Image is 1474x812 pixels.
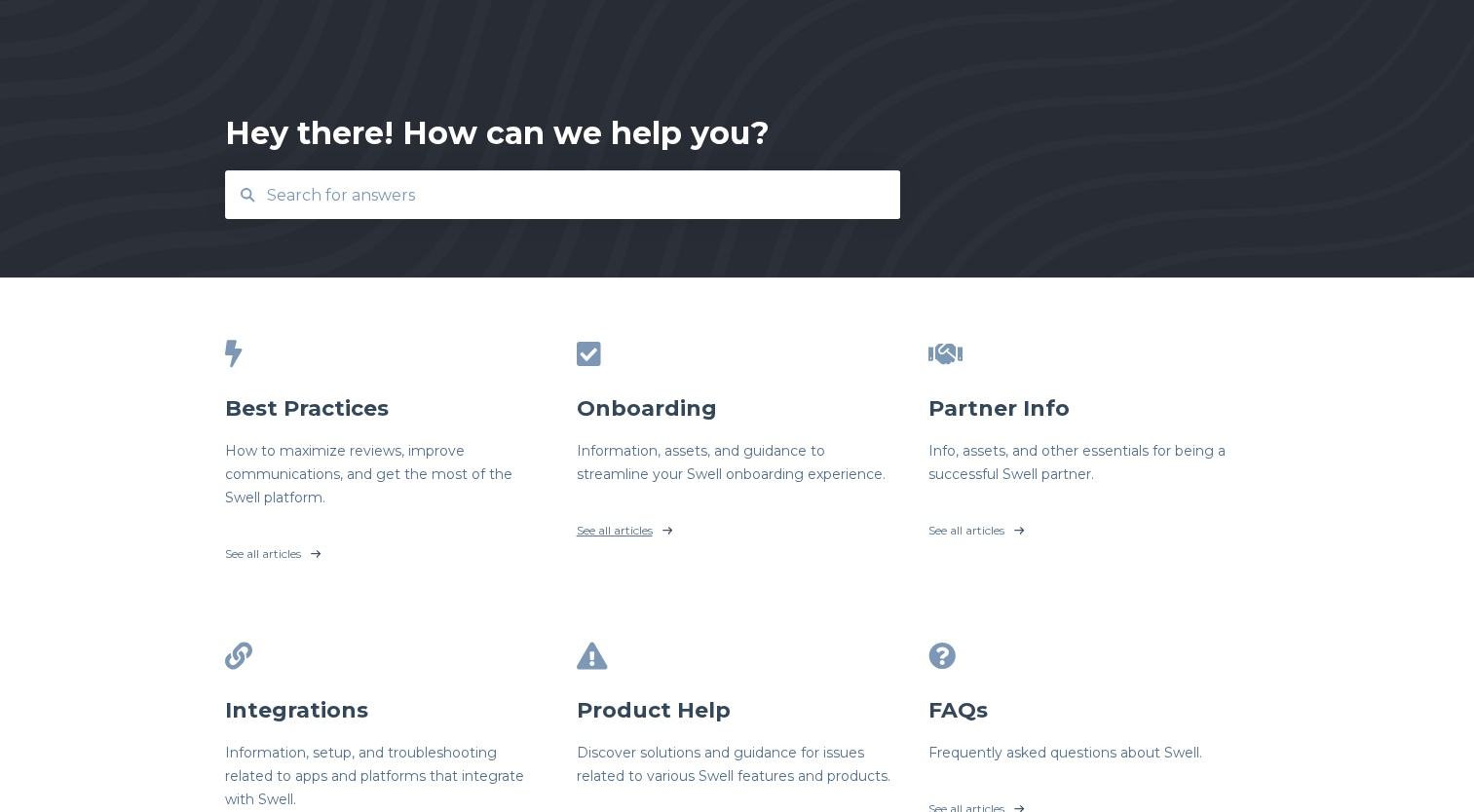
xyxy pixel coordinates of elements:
a: See all articles [928,501,1250,550]
span:  [928,341,963,368]
h3: Best Practices [225,394,547,424]
h3: Product Help [577,696,898,725]
h6: Frequently asked questions about Swell. [928,741,1250,764]
h6: How to maximize reviews, improve communications, and get the most of the Swell platform. [225,439,547,509]
h6: Info, assets, and other essentials for being a successful Swell partner. [928,439,1250,486]
a: See all articles [577,501,898,550]
h3: FAQs [928,696,1250,725]
h6: Information, setup, and troubleshooting related to apps and platforms that integrate with Swell. [225,741,547,811]
a: See all articles [225,525,547,573]
h3: Onboarding [577,394,898,424]
h3: Partner Info [928,394,1250,424]
h6: Discover solutions and guidance for issues related to various Swell features and products. [577,741,898,788]
span:  [577,643,608,670]
h6: Information, assets, and guidance to streamline your Swell onboarding experience. [577,439,898,486]
h3: Integrations [225,696,547,725]
span:  [928,643,956,670]
input: Search for answers [255,174,871,216]
span:  [225,643,252,670]
span:  [225,341,243,368]
div: Hey there! How can we help you? [225,112,770,155]
span:  [577,341,601,368]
